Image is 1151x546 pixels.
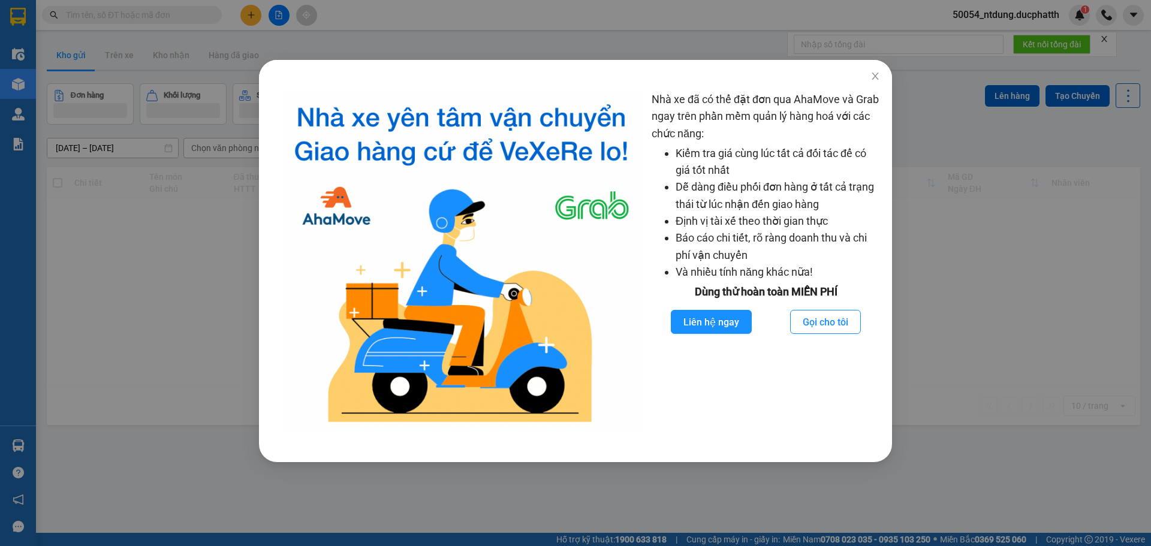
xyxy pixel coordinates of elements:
button: Gọi cho tôi [790,310,861,334]
div: Dùng thử hoàn toàn MIỄN PHÍ [652,283,880,300]
span: close [870,71,880,81]
img: logo [281,91,642,432]
li: Báo cáo chi tiết, rõ ràng doanh thu và chi phí vận chuyển [676,230,880,264]
button: Close [858,60,892,93]
li: Định vị tài xế theo thời gian thực [676,213,880,230]
button: Liên hệ ngay [671,310,752,334]
li: Dễ dàng điều phối đơn hàng ở tất cả trạng thái từ lúc nhận đến giao hàng [676,179,880,213]
span: Gọi cho tôi [803,315,848,330]
span: Liên hệ ngay [683,315,739,330]
li: Kiểm tra giá cùng lúc tất cả đối tác để có giá tốt nhất [676,145,880,179]
li: Và nhiều tính năng khác nữa! [676,264,880,280]
div: Nhà xe đã có thể đặt đơn qua AhaMove và Grab ngay trên phần mềm quản lý hàng hoá với các chức năng: [652,91,880,432]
